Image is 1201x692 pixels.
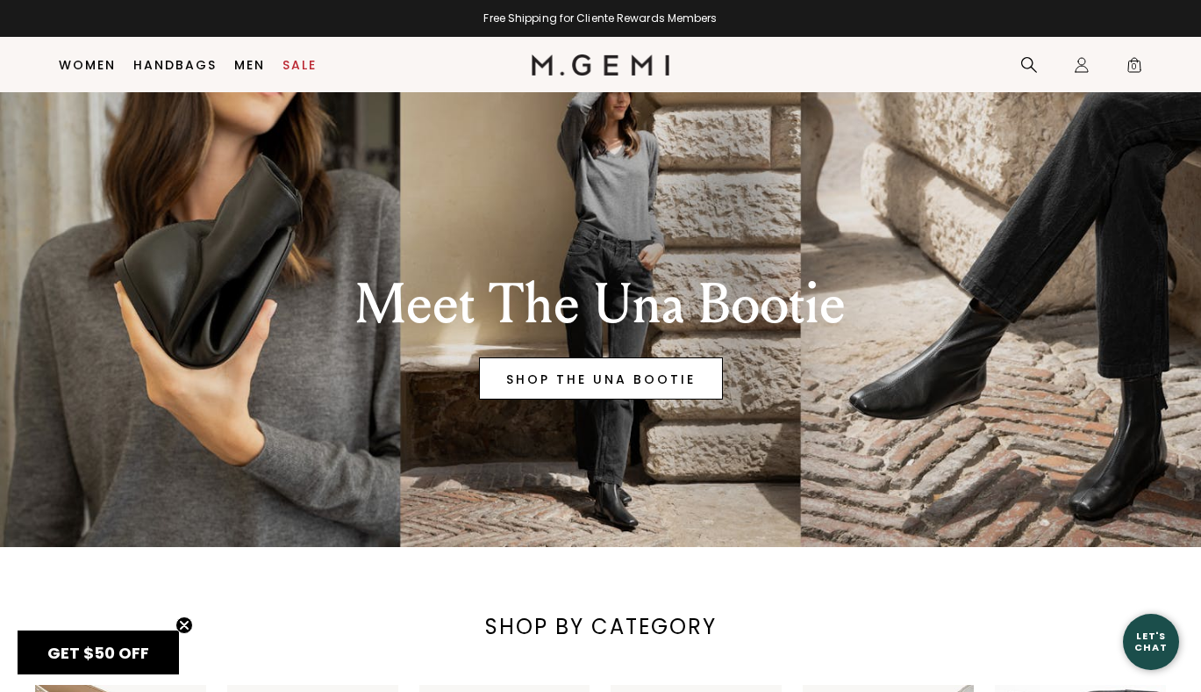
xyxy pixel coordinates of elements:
div: Meet The Una Bootie [275,273,926,336]
a: Men [234,58,265,72]
span: 0 [1126,60,1143,77]
div: SHOP BY CATEGORY [450,613,750,641]
a: Banner primary button [479,357,723,400]
a: Handbags [133,58,217,72]
span: GET $50 OFF [47,642,149,664]
a: Sale [282,58,317,72]
button: Close teaser [175,616,193,634]
div: GET $50 OFFClose teaser [18,631,179,674]
div: Let's Chat [1123,631,1179,652]
a: Women [59,58,116,72]
img: M.Gemi [532,54,669,76]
